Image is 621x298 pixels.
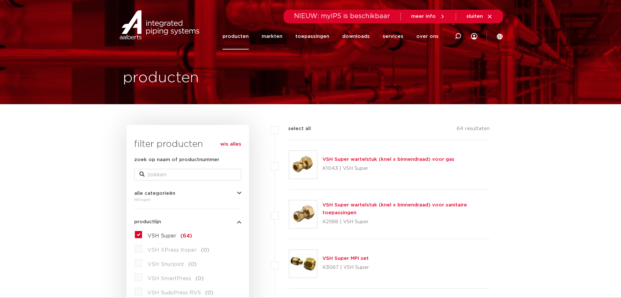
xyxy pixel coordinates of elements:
a: meer info [411,14,445,19]
span: VSH Shurjoint [147,262,184,267]
span: NIEUW: myIPS is beschikbaar [294,13,390,19]
span: VSH Super [147,233,176,238]
img: Thumbnail for VSH Super wartelstuk (knel x binnendraad) voor gas [289,151,317,179]
a: over ons [416,23,439,50]
span: (0) [195,276,204,281]
a: wis alles [220,140,241,148]
span: (0) [205,290,213,295]
a: services [383,23,403,50]
img: Thumbnail for VSH Super wartelstuk (knel x binnendraad) voor sanitaire toepassingen [289,200,317,228]
a: downloads [342,23,370,50]
a: toepassingen [295,23,329,50]
input: zoeken [134,169,241,181]
span: (0) [201,248,209,253]
p: K2588 | VSH Super [322,217,490,227]
a: VSH Super wartelstuk (knel x binnendraad) voor sanitaire toepassingen [322,203,467,215]
span: productlijn [134,219,161,224]
img: Thumbnail for VSH Super MPI set [289,250,317,278]
div: fittingen [134,196,241,204]
h1: producten [123,68,199,88]
a: sluiten [466,14,493,19]
span: VSH XPress Koper [147,248,197,253]
button: productlijn [134,219,241,224]
span: sluiten [466,14,483,19]
p: 64 resultaten [457,125,490,135]
span: VSH SudoPress RVS [147,290,201,295]
h3: filter producten [134,138,241,151]
a: markten [262,23,282,50]
label: select all [278,125,311,133]
p: K3067 | VSH Super [322,262,369,273]
a: VSH Super MPI set [322,256,369,261]
span: (0) [188,262,197,267]
a: VSH Super wartelstuk (knel x binnendraad) voor gas [322,157,454,162]
button: alle categorieën [134,191,241,196]
p: K1043 | VSH Super [322,163,454,174]
span: (64) [180,233,192,238]
span: alle categorieën [134,191,175,196]
a: producten [223,23,249,50]
span: VSH SmartPress [147,276,191,281]
label: zoek op naam of productnummer [134,156,219,164]
span: meer info [411,14,436,19]
nav: Menu [223,23,439,50]
div: my IPS [471,23,477,50]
